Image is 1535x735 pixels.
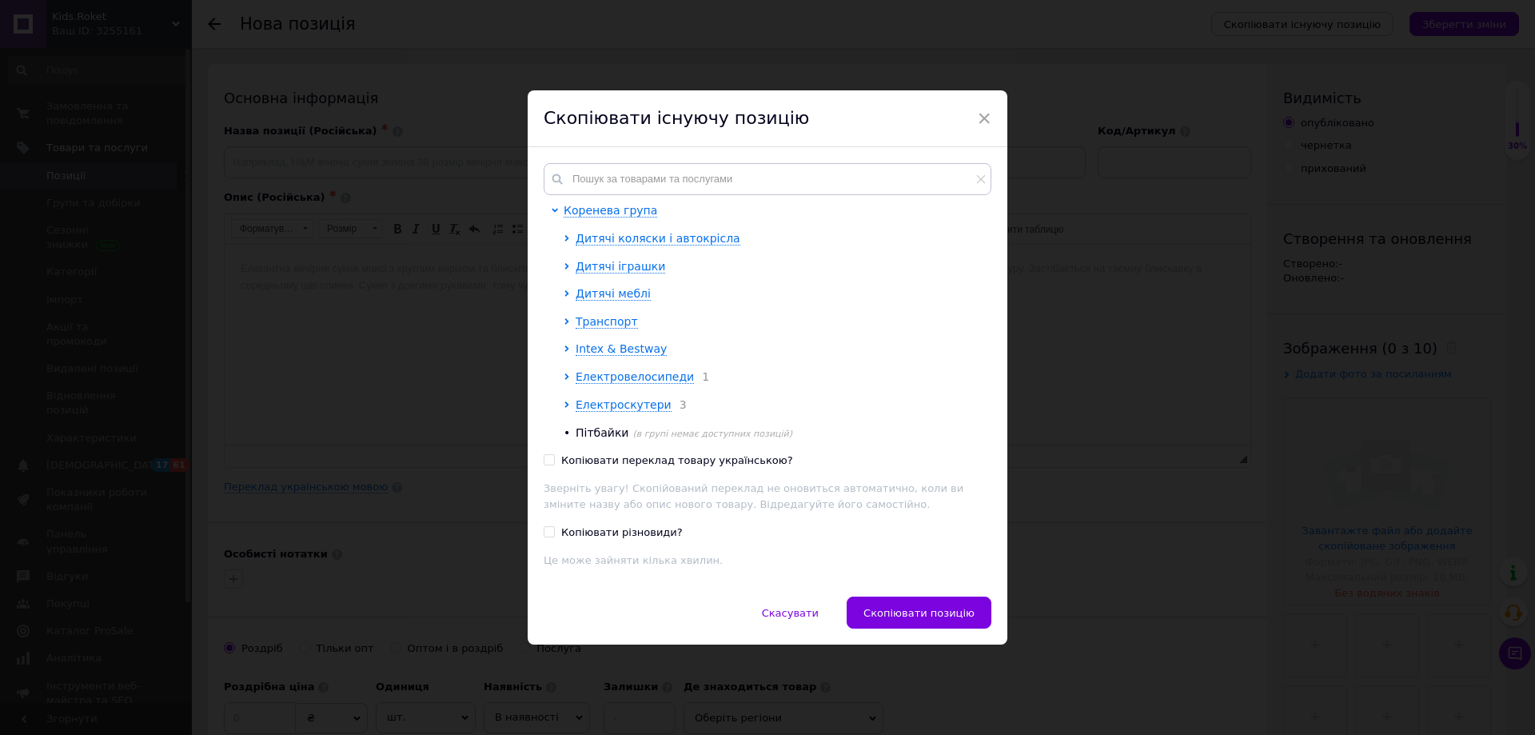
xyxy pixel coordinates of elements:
[561,453,793,468] div: Копіювати переклад товару українською?
[576,426,628,439] span: Пітбайки
[544,482,963,510] span: Зверніть увагу! Скопійований переклад не оновиться автоматично, коли ви зміните назву або опис но...
[576,370,694,383] span: Електровелосипеди
[16,16,1010,33] body: Редактор, 6E0349B7-BEF7-441D-94F5-2A59A744C2D8
[544,554,723,566] span: Це може зайняти кілька хвилин.
[564,426,570,439] span: •
[576,287,651,300] span: Дитячі меблі
[576,260,665,273] span: Дитячі іграшки
[632,429,792,439] span: (в групі немає доступних позицій)
[863,607,975,619] span: Скопіювати позицію
[745,597,835,629] button: Скасувати
[977,105,991,132] span: ×
[576,315,638,328] span: Транспорт
[528,90,1007,148] div: Скопіювати існуючу позицію
[762,607,819,619] span: Скасувати
[576,342,667,355] span: Intex & Bestway
[544,163,991,195] input: Пошук за товарами та послугами
[564,204,657,217] span: Коренева група
[561,525,683,540] div: Копіювати різновиди?
[576,232,740,245] span: Дитячі коляски і автокрісла
[576,398,672,411] span: Електроскутери
[694,370,709,383] span: 1
[672,398,687,411] span: 3
[847,597,991,629] button: Скопіювати позицію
